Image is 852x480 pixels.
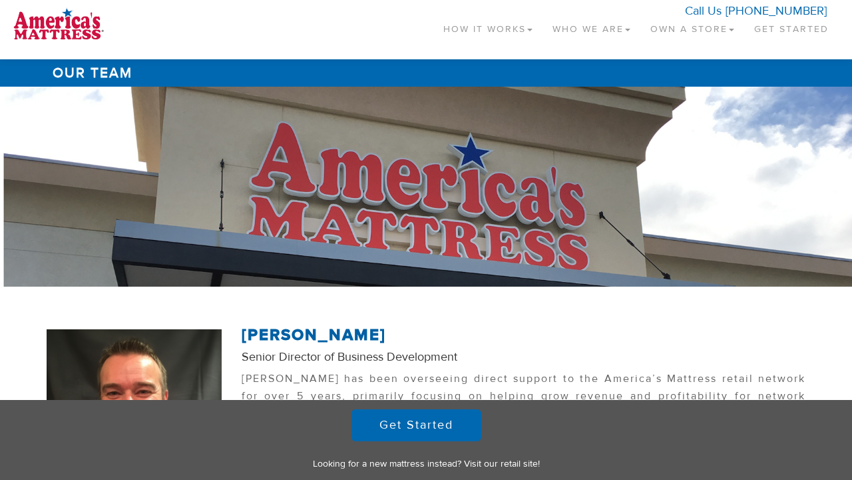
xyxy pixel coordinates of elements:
[13,7,104,40] img: logo
[685,3,722,19] span: Call Us
[744,7,839,46] a: Get Started
[726,3,827,19] a: [PHONE_NUMBER]
[351,409,481,441] a: Get Started
[542,7,640,46] a: Who We Are
[640,7,744,46] a: Own a Store
[433,7,542,46] a: How It Works
[242,351,806,364] h4: Senior Director of Business Development
[47,59,805,87] h1: Our Team
[242,327,806,344] h2: [PERSON_NAME]
[313,458,540,470] a: Looking for a new mattress instead? Visit our retail site!
[47,329,222,475] img: Generated-Image-September-08-2025-4_21PM.png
